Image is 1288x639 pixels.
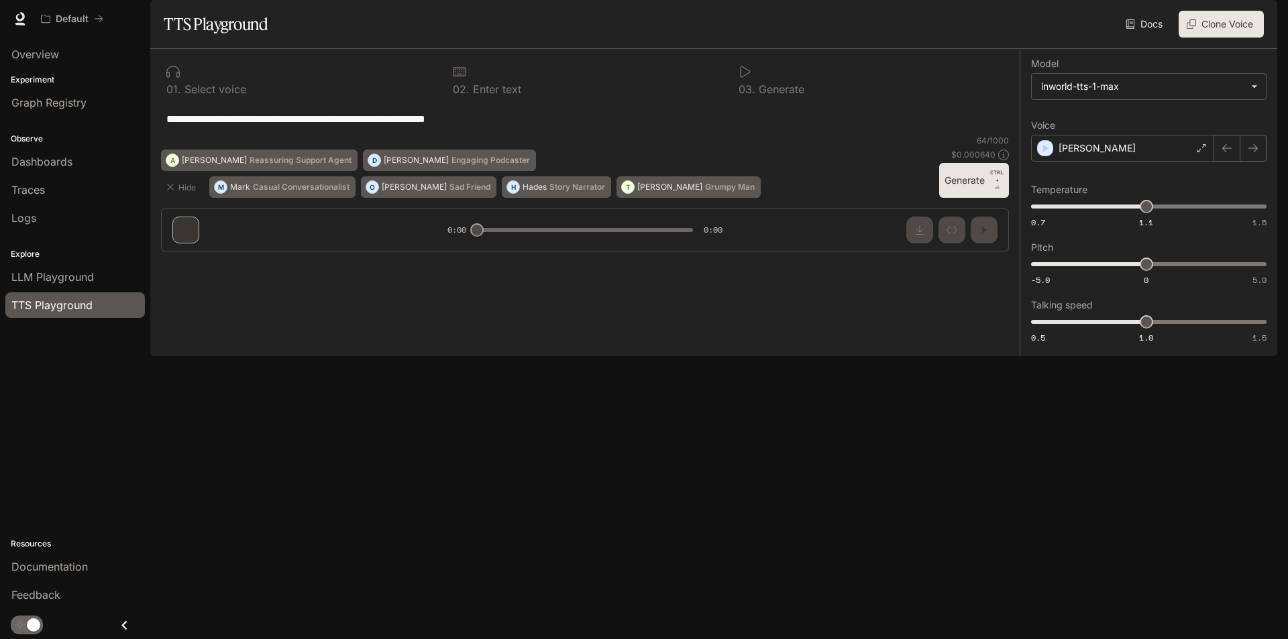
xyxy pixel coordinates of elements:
span: 1.5 [1252,217,1267,228]
p: Model [1031,59,1059,68]
button: GenerateCTRL +⏎ [939,163,1009,198]
button: HHadesStory Narrator [502,176,611,198]
p: Mark [230,183,250,191]
span: 0.7 [1031,217,1045,228]
p: Hades [523,183,547,191]
p: Reassuring Support Agent [250,156,352,164]
p: Sad Friend [449,183,490,191]
button: D[PERSON_NAME]Engaging Podcaster [363,150,536,171]
p: Enter text [470,84,521,95]
button: T[PERSON_NAME]Grumpy Man [616,176,761,198]
p: ⏎ [990,168,1004,192]
div: inworld-tts-1-max [1032,74,1266,99]
p: Default [56,13,89,25]
div: A [166,150,178,171]
p: $ 0.000640 [951,149,996,160]
p: Engaging Podcaster [451,156,530,164]
span: 1.5 [1252,332,1267,343]
button: O[PERSON_NAME]Sad Friend [361,176,496,198]
button: Hide [161,176,204,198]
div: inworld-tts-1-max [1041,80,1244,93]
p: 64 / 1000 [977,135,1009,146]
p: Story Narrator [549,183,605,191]
h1: TTS Playground [164,11,268,38]
p: Casual Conversationalist [253,183,350,191]
span: 0 [1144,274,1148,286]
button: Clone Voice [1179,11,1264,38]
p: Talking speed [1031,300,1093,310]
p: [PERSON_NAME] [382,183,447,191]
p: Grumpy Man [705,183,755,191]
div: T [622,176,634,198]
p: Temperature [1031,185,1087,194]
p: 0 1 . [166,84,181,95]
span: 0.5 [1031,332,1045,343]
p: Pitch [1031,243,1053,252]
button: All workspaces [35,5,109,32]
span: 1.0 [1139,332,1153,343]
div: O [366,176,378,198]
button: A[PERSON_NAME]Reassuring Support Agent [161,150,358,171]
p: [PERSON_NAME] [182,156,247,164]
div: M [215,176,227,198]
p: CTRL + [990,168,1004,184]
span: 5.0 [1252,274,1267,286]
span: -5.0 [1031,274,1050,286]
div: D [368,150,380,171]
p: [PERSON_NAME] [637,183,702,191]
a: Docs [1123,11,1168,38]
p: [PERSON_NAME] [384,156,449,164]
p: Generate [755,84,804,95]
p: 0 3 . [739,84,755,95]
div: H [507,176,519,198]
p: Select voice [181,84,246,95]
span: 1.1 [1139,217,1153,228]
p: Voice [1031,121,1055,130]
p: 0 2 . [453,84,470,95]
button: MMarkCasual Conversationalist [209,176,356,198]
p: [PERSON_NAME] [1059,141,1136,155]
